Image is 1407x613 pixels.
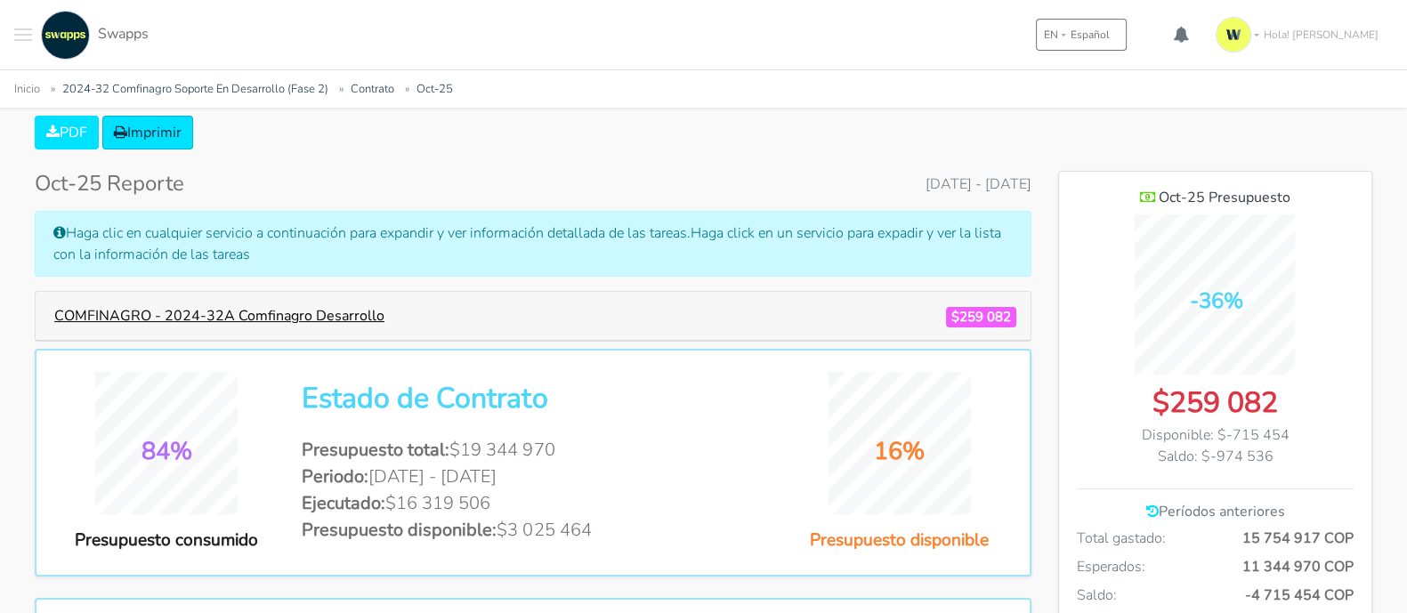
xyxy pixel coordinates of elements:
div: Haga clic en cualquier servicio a continuación para expandir y ver información detallada de las t... [35,211,1031,277]
h6: Períodos anteriores [1077,504,1354,520]
span: -4 715 454 COP [1245,585,1354,606]
button: ENEspañol [1036,19,1127,51]
span: Presupuesto total: [302,438,449,462]
span: Oct-25 Presupuesto [1159,188,1290,207]
div: Presupuesto disponible [790,528,1007,553]
a: Oct-25 [416,81,453,97]
a: Swapps [36,11,149,60]
a: Inicio [14,81,40,97]
button: COMFINAGRO - 2024-32A Comfinagro Desarrollo [43,299,396,333]
a: Imprimir [102,116,193,149]
span: Swapps [98,24,149,44]
a: 2024-32 Comfinagro Soporte En Desarrollo (Fase 2) [62,81,328,97]
span: Hola! [PERSON_NAME] [1264,27,1379,43]
img: isotipo-3-3e143c57.png [1216,17,1251,52]
span: Esperados: [1077,556,1145,577]
span: Saldo: [1077,585,1117,606]
li: $19 344 970 [302,437,764,464]
span: Ejecutado: [302,491,385,515]
div: Disponible: $-715 454 [1077,424,1354,446]
span: Total gastado: [1077,528,1166,549]
h2: Estado de Contrato [302,382,764,415]
a: Hola! [PERSON_NAME] [1209,10,1393,60]
h4: Oct-25 Reporte [35,171,184,197]
span: 11 344 970 COP [1242,556,1354,577]
a: Contrato [351,81,394,97]
div: Saldo: $-974 536 [1077,446,1354,467]
span: Presupuesto disponible: [302,518,497,542]
li: [DATE] - [DATE] [302,464,764,490]
span: [DATE] - [DATE] [926,173,1031,195]
button: Toggle navigation menu [14,11,32,60]
li: $16 319 506 [302,490,764,517]
div: $259 082 [1077,382,1354,424]
span: 15 754 917 COP [1242,528,1354,549]
li: $3 025 464 [302,517,764,544]
span: $259 082 [946,307,1016,327]
span: Periodo: [302,464,368,488]
img: swapps-linkedin-v2.jpg [41,11,90,60]
div: Presupuesto consumido [58,528,275,553]
span: Español [1071,27,1110,43]
a: PDF [35,116,99,149]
